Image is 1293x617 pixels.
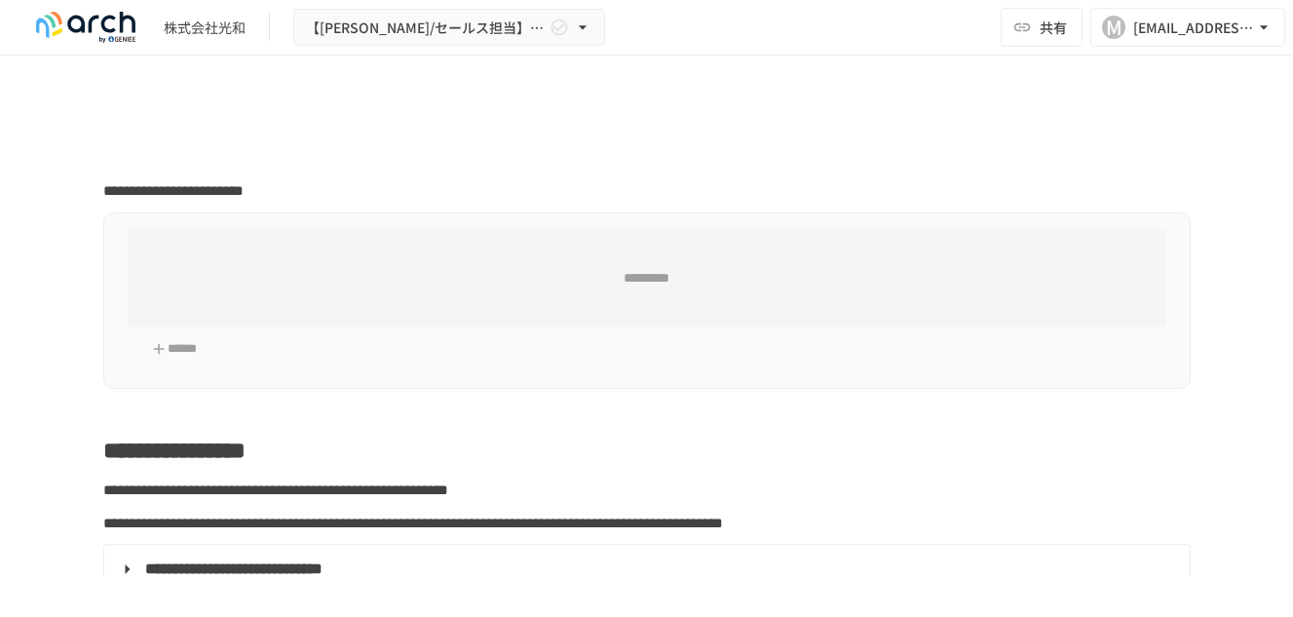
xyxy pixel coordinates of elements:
span: 共有 [1040,17,1067,38]
img: logo-default@2x-9cf2c760.svg [23,12,148,43]
div: 株式会社光和 [164,18,246,38]
button: 【[PERSON_NAME]/セールス担当】株式会社光和様_初期設定サポート [293,9,605,47]
button: 共有 [1001,8,1083,47]
span: 【[PERSON_NAME]/セールス担当】株式会社光和様_初期設定サポート [306,16,546,40]
div: [EMAIL_ADDRESS][DOMAIN_NAME] [1133,16,1254,40]
button: M[EMAIL_ADDRESS][DOMAIN_NAME] [1090,8,1285,47]
div: M [1102,16,1125,39]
